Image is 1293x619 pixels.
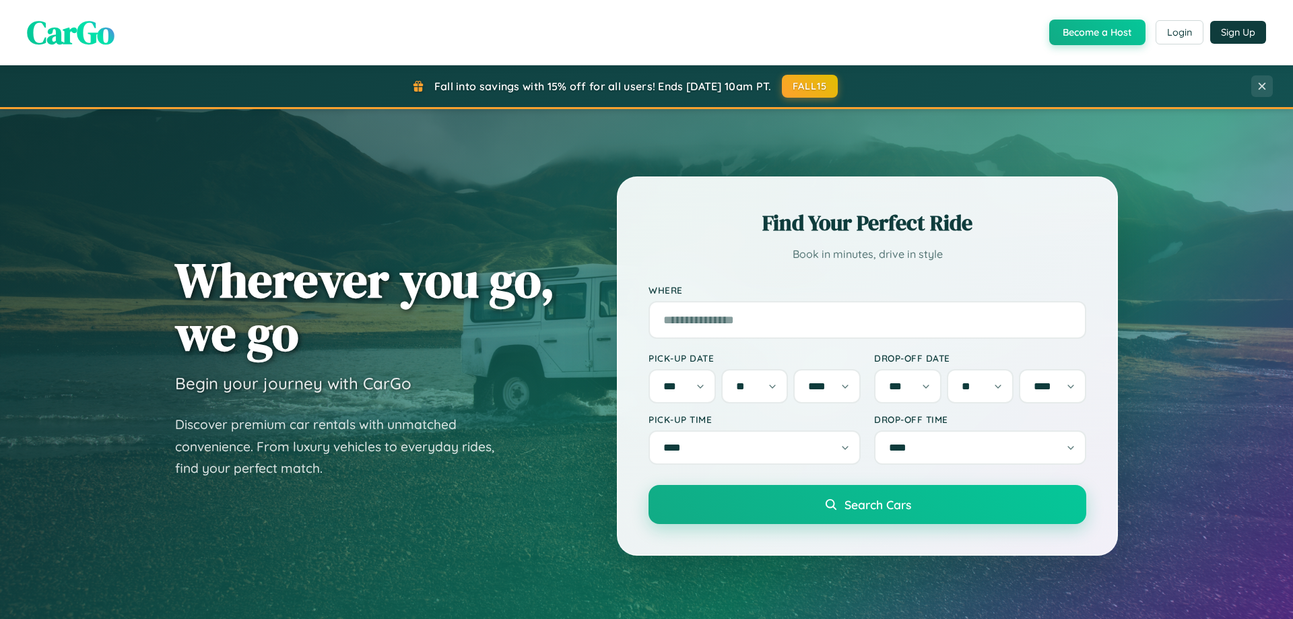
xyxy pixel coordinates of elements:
button: Become a Host [1049,20,1146,45]
label: Drop-off Time [874,414,1086,425]
button: Search Cars [649,485,1086,524]
label: Where [649,284,1086,296]
p: Book in minutes, drive in style [649,245,1086,264]
p: Discover premium car rentals with unmatched convenience. From luxury vehicles to everyday rides, ... [175,414,512,480]
h2: Find Your Perfect Ride [649,208,1086,238]
span: Fall into savings with 15% off for all users! Ends [DATE] 10am PT. [434,79,772,93]
span: Search Cars [844,497,911,512]
h3: Begin your journey with CarGo [175,373,411,393]
button: Sign Up [1210,21,1266,44]
label: Pick-up Time [649,414,861,425]
button: Login [1156,20,1203,44]
span: CarGo [27,10,114,55]
label: Pick-up Date [649,352,861,364]
label: Drop-off Date [874,352,1086,364]
button: FALL15 [782,75,838,98]
h1: Wherever you go, we go [175,253,555,360]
